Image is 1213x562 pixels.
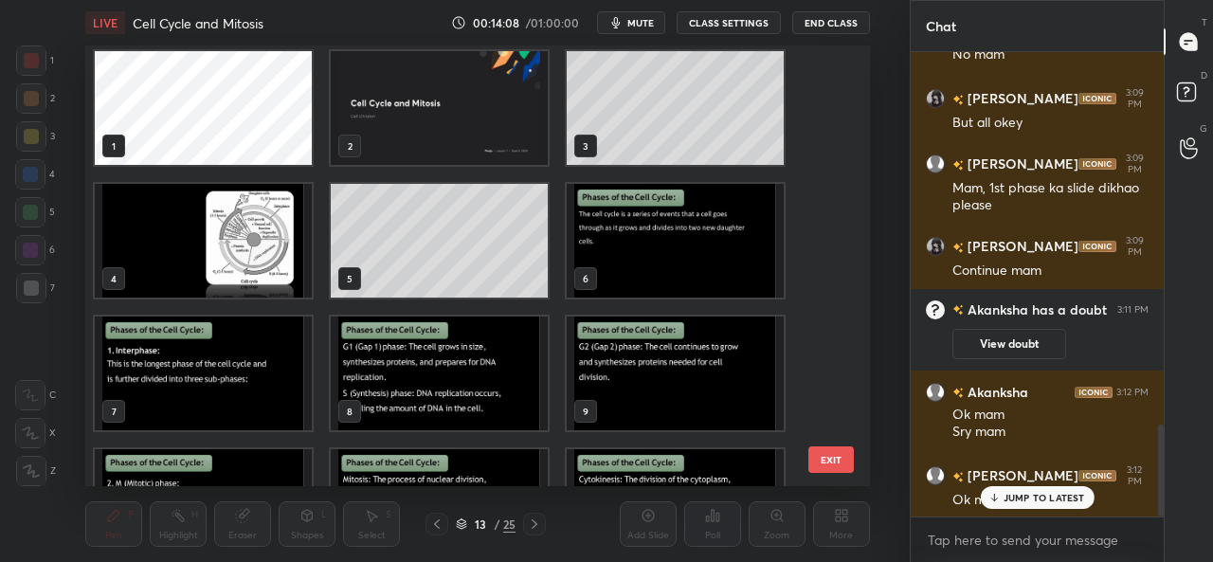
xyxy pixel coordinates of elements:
[808,446,854,473] button: EXIT
[926,383,945,402] img: default.png
[95,184,312,298] img: 1757064448V71ZED.pdf
[15,418,56,448] div: X
[16,121,55,152] div: 3
[331,51,548,165] img: 8703b9b4-8a3a-11f0-b03b-3653b4a8350e.jpg
[964,154,1078,174] h6: [PERSON_NAME]
[926,466,945,485] img: default.png
[926,237,945,256] img: f1863600dc364ff29c93ee52cc27e4d1.jpg
[952,45,1149,64] div: No mam
[964,301,1028,318] h6: Akanksha
[15,159,55,190] div: 4
[133,14,263,32] h4: Cell Cycle and Mitosis
[964,89,1078,109] h6: [PERSON_NAME]
[627,16,654,29] span: mute
[926,89,945,108] img: f1863600dc364ff29c93ee52cc27e4d1.jpg
[911,1,971,51] p: Chat
[1004,492,1085,503] p: JUMP TO LATEST
[1078,158,1116,170] img: iconic-dark.1390631f.png
[952,388,964,398] img: no-rating-badge.077c3623.svg
[1028,301,1107,318] span: has a doubt
[952,301,964,318] img: no-rating-badge.077c3623.svg
[567,184,784,298] img: 1757064448V71ZED.pdf
[1202,15,1207,29] p: T
[597,11,665,34] button: mute
[16,456,56,486] div: Z
[16,273,55,303] div: 7
[1120,235,1149,258] div: 3:09 PM
[964,237,1078,257] h6: [PERSON_NAME]
[952,406,1149,442] div: Ok mam Sry mam
[952,491,1149,510] div: Ok mam, sorry
[494,518,499,530] div: /
[952,95,964,105] img: no-rating-badge.077c3623.svg
[331,317,548,430] img: 1757064448V71ZED.pdf
[911,52,1164,517] div: grid
[1120,464,1149,487] div: 3:12 PM
[1078,93,1116,104] img: iconic-dark.1390631f.png
[15,197,55,227] div: 5
[952,114,1149,133] div: But all okey
[952,160,964,171] img: no-rating-badge.077c3623.svg
[677,11,781,34] button: CLASS SETTINGS
[95,317,312,430] img: 1757064448V71ZED.pdf
[964,466,1078,486] h6: [PERSON_NAME]
[1117,304,1149,316] div: 3:11 PM
[471,518,490,530] div: 13
[964,382,1028,402] h6: Akanksha
[1120,153,1149,175] div: 3:09 PM
[1120,87,1149,110] div: 3:09 PM
[15,235,55,265] div: 6
[85,11,125,34] div: LIVE
[926,154,945,173] img: default.png
[952,329,1066,359] button: View doubt
[15,380,56,410] div: C
[567,317,784,430] img: 1757064448V71ZED.pdf
[1078,241,1116,252] img: iconic-dark.1390631f.png
[1078,470,1116,481] img: iconic-dark.1390631f.png
[85,45,836,486] div: grid
[952,179,1149,215] div: Mam, 1st phase ka slide dikhao please
[16,83,55,114] div: 2
[1201,68,1207,82] p: D
[503,516,516,533] div: 25
[16,45,54,76] div: 1
[952,472,964,482] img: no-rating-badge.077c3623.svg
[792,11,870,34] button: End Class
[1116,387,1149,398] div: 3:12 PM
[952,262,1149,281] div: Continue mam
[952,243,964,253] img: no-rating-badge.077c3623.svg
[1200,121,1207,136] p: G
[1075,387,1113,398] img: iconic-dark.1390631f.png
